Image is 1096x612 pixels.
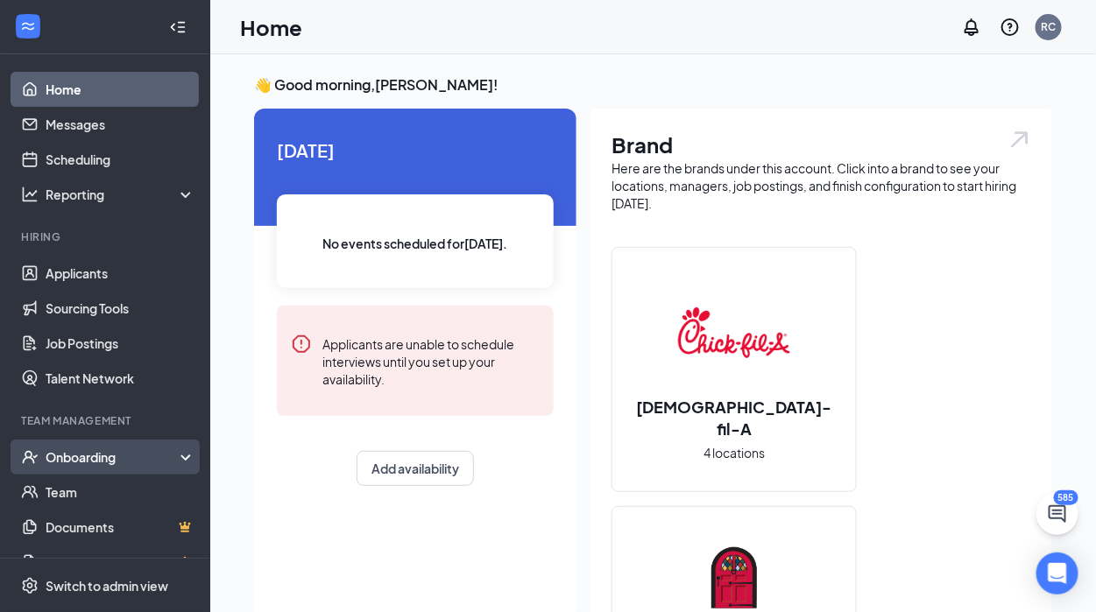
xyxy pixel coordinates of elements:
[46,510,195,545] a: DocumentsCrown
[612,159,1031,212] div: Here are the brands under this account. Click into a brand to see your locations, managers, job p...
[322,334,540,388] div: Applicants are unable to schedule interviews until you set up your availability.
[1000,17,1021,38] svg: QuestionInfo
[240,12,302,42] h1: Home
[612,396,856,440] h2: [DEMOGRAPHIC_DATA]-fil-A
[46,186,196,203] div: Reporting
[1054,490,1078,505] div: 585
[19,18,37,35] svg: WorkstreamLogo
[961,17,982,38] svg: Notifications
[46,545,195,580] a: SurveysCrown
[46,326,195,361] a: Job Postings
[323,234,508,253] span: No events scheduled for [DATE] .
[1008,130,1031,150] img: open.6027fd2a22e1237b5b06.svg
[277,137,554,164] span: [DATE]
[46,577,168,594] div: Switch to admin view
[46,291,195,326] a: Sourcing Tools
[46,361,195,396] a: Talent Network
[1047,503,1068,524] svg: ChatActive
[1042,19,1057,34] div: RC
[254,75,1052,95] h3: 👋 Good morning, [PERSON_NAME] !
[357,451,474,486] button: Add availability
[21,413,192,428] div: Team Management
[21,186,39,203] svg: Analysis
[21,229,192,244] div: Hiring
[169,18,187,36] svg: Collapse
[678,277,790,389] img: Chick-fil-A
[46,107,195,142] a: Messages
[46,256,195,291] a: Applicants
[21,577,39,594] svg: Settings
[21,448,39,466] svg: UserCheck
[612,130,1031,159] h1: Brand
[46,72,195,107] a: Home
[1036,552,1078,594] div: Open Intercom Messenger
[46,142,195,177] a: Scheduling
[46,475,195,510] a: Team
[1036,493,1078,535] button: ChatActive
[46,448,180,466] div: Onboarding
[291,334,312,355] svg: Error
[704,443,765,462] span: 4 locations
